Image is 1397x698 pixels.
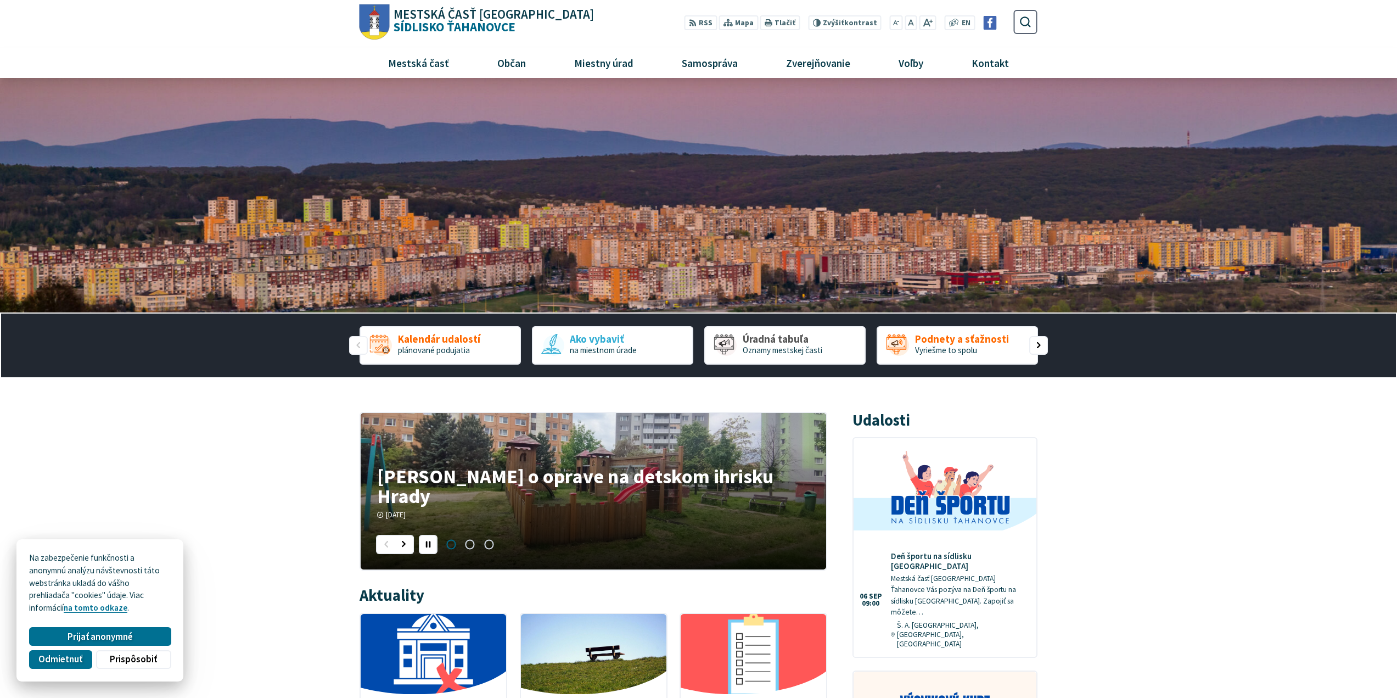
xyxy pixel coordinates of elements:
span: Š. A. [GEOGRAPHIC_DATA], [GEOGRAPHIC_DATA], [GEOGRAPHIC_DATA] [897,621,1028,649]
span: sep [869,593,882,600]
a: Kalendár udalostí plánované podujatia [360,326,521,365]
span: RSS [699,18,712,29]
span: Úradná tabuľa [743,333,822,345]
a: Logo Sídlisko Ťahanovce, prejsť na domovskú stránku. [360,4,594,40]
span: Prijať anonymné [68,631,133,643]
div: Predošlý slajd [349,336,368,355]
a: Úradná tabuľa Oznamy mestskej časti [704,326,866,365]
div: Pozastaviť pohyb slajdera [419,535,437,554]
a: Kontakt [952,48,1029,77]
span: na miestnom úrade [570,345,637,355]
span: Zvýšiť [823,18,844,27]
a: Podnety a sťažnosti Vyriešme to spolu [877,326,1038,365]
span: 06 [860,593,867,600]
p: Mestská časť [GEOGRAPHIC_DATA] Ťahanovce Vás pozýva na Deň športu na sídlisku [GEOGRAPHIC_DATA]. ... [891,573,1028,618]
a: Občan [477,48,546,77]
button: Zmenšiť veľkosť písma [890,15,903,30]
span: Vyriešme to spolu [915,345,977,355]
span: Mestská časť [GEOGRAPHIC_DATA] [394,8,594,21]
a: RSS [685,15,717,30]
span: Podnety a sťažnosti [915,333,1009,345]
a: [PERSON_NAME] o oprave na detskom ihrisku Hrady [DATE] [361,413,826,569]
span: Samospráva [677,48,742,77]
p: Na zabezpečenie funkčnosti a anonymnú analýzu návštevnosti táto webstránka ukladá do vášho prehli... [29,552,171,615]
button: Zväčšiť veľkosť písma [919,15,936,30]
div: Predošlý slajd [376,535,395,554]
span: Občan [493,48,530,77]
span: Zverejňovanie [782,48,854,77]
a: Samospráva [662,48,758,77]
span: 09:00 [860,600,882,607]
span: EN [962,18,970,29]
span: Miestny úrad [570,48,637,77]
img: Prejsť na Facebook stránku [983,16,997,30]
h1: Sídlisko Ťahanovce [390,8,594,33]
span: plánované podujatia [398,345,470,355]
span: Prispôsobiť [110,654,157,665]
div: 3 / 5 [704,326,866,365]
button: Zvýšiťkontrast [808,15,881,30]
a: Zverejňovanie [766,48,871,77]
span: Kalendár udalostí [398,333,480,345]
button: Odmietnuť [29,650,92,669]
div: Nasledujúci slajd [395,535,414,554]
span: Ako vybaviť [570,333,637,345]
span: Odmietnuť [38,654,82,665]
span: Oznamy mestskej časti [743,345,822,355]
span: Mapa [735,18,754,29]
a: Miestny úrad [554,48,653,77]
a: Mestská časť [368,48,469,77]
button: Nastaviť pôvodnú veľkosť písma [905,15,917,30]
span: Mestská časť [384,48,453,77]
div: 1 / 5 [360,326,521,365]
div: 1 / 3 [361,413,826,569]
span: kontrast [823,19,877,27]
a: EN [959,18,974,29]
h3: Aktuality [360,587,424,604]
span: Prejsť na slajd 3 [479,535,498,554]
a: Ako vybaviť na miestnom úrade [532,326,693,365]
span: Prejsť na slajd 1 [442,535,461,554]
button: Prispôsobiť [96,650,171,669]
a: Deň športu na sídlisku [GEOGRAPHIC_DATA] Mestská časť [GEOGRAPHIC_DATA] Ťahanovce Vás pozýva na D... [854,438,1036,657]
button: Prijať anonymné [29,627,171,646]
h4: Deň športu na sídlisku [GEOGRAPHIC_DATA] [891,551,1028,571]
div: 2 / 5 [532,326,693,365]
span: Tlačiť [775,19,795,27]
a: Voľby [879,48,944,77]
span: [DATE] [386,510,406,520]
div: 4 / 5 [877,326,1038,365]
a: Mapa [719,15,758,30]
img: Prejsť na domovskú stránku [360,4,390,40]
a: na tomto odkaze [64,602,127,613]
div: Nasledujúci slajd [1029,336,1048,355]
span: Prejsť na slajd 2 [461,535,479,554]
button: Tlačiť [760,15,800,30]
h3: Udalosti [852,412,910,429]
span: Kontakt [968,48,1013,77]
span: Voľby [895,48,928,77]
h4: [PERSON_NAME] o oprave na detskom ihrisku Hrady [377,466,809,506]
